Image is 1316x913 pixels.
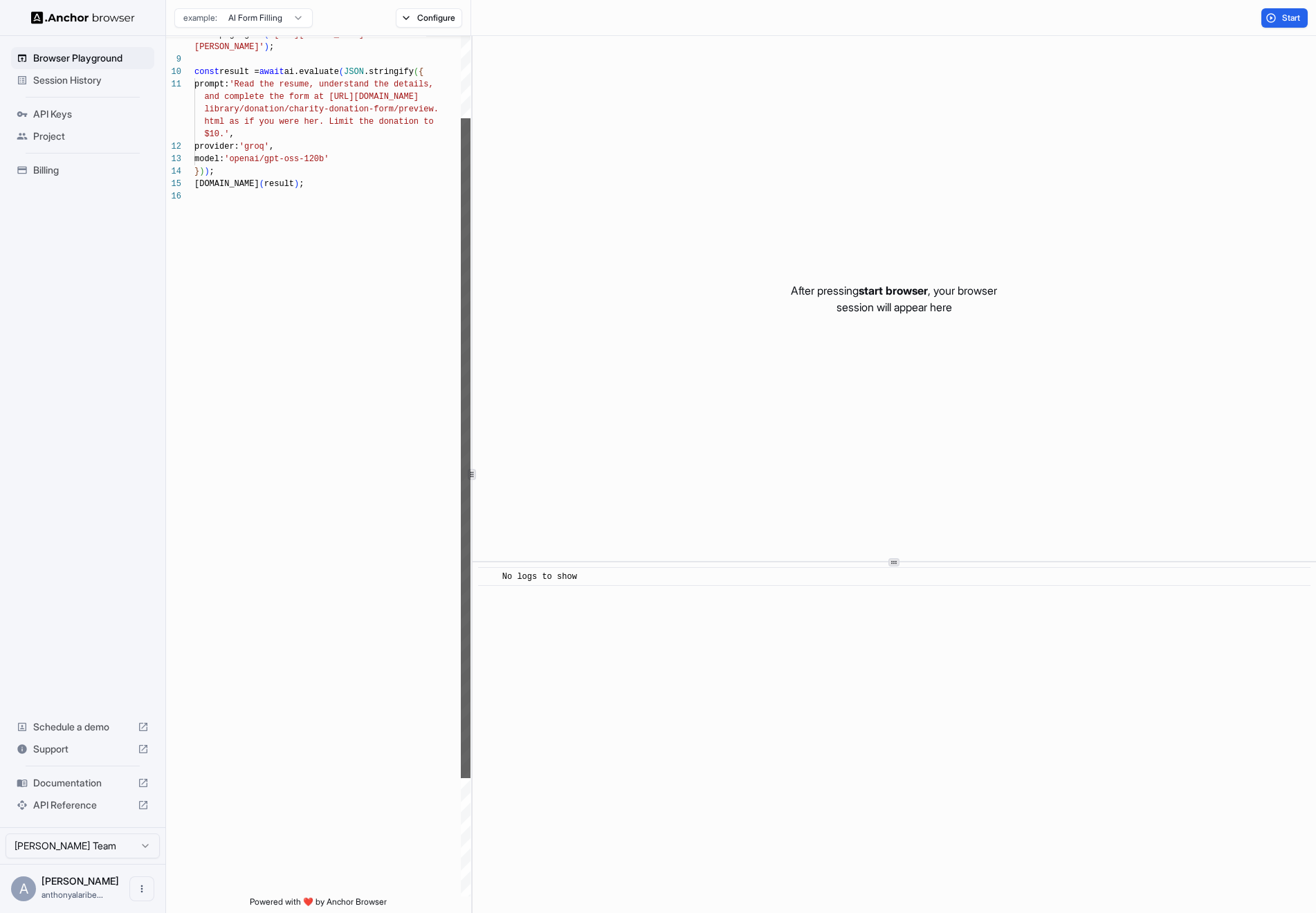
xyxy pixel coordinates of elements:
[414,67,419,77] span: (
[264,179,294,189] span: result
[344,67,364,77] span: JSON
[1261,8,1308,28] button: Start
[33,73,149,87] span: Session History
[204,92,419,102] span: and complete the form at [URL][DOMAIN_NAME]
[11,876,36,901] div: A
[194,42,264,52] span: [PERSON_NAME]'
[229,80,433,89] span: 'Read the resume, understand the details,
[166,190,181,203] div: 16
[11,159,154,181] div: Billing
[210,167,214,176] span: ;
[199,167,204,176] span: )
[11,69,154,91] div: Session History
[791,282,997,315] p: After pressing , your browser session will appear here
[224,154,329,164] span: 'openai/gpt-oss-120b'
[1282,12,1301,24] span: Start
[33,776,132,790] span: Documentation
[364,67,414,77] span: .stringify
[485,570,492,584] span: ​
[269,142,274,151] span: ,
[166,140,181,153] div: 12
[239,142,269,151] span: 'groq'
[204,167,209,176] span: )
[194,179,259,189] span: [DOMAIN_NAME]
[11,772,154,794] div: Documentation
[194,67,219,77] span: const
[259,179,264,189] span: (
[194,80,229,89] span: prompt:
[166,165,181,178] div: 14
[129,876,154,901] button: Open menu
[11,103,154,125] div: API Keys
[259,67,284,77] span: await
[33,720,132,734] span: Schedule a demo
[194,154,224,164] span: model:
[11,716,154,738] div: Schedule a demo
[33,129,149,143] span: Project
[11,738,154,760] div: Support
[166,178,181,190] div: 15
[299,179,304,189] span: ;
[264,42,269,52] span: )
[33,163,149,177] span: Billing
[339,67,344,77] span: (
[11,794,154,816] div: API Reference
[269,42,274,52] span: ;
[11,125,154,147] div: Project
[166,78,181,91] div: 11
[33,798,132,812] span: API Reference
[42,889,103,900] span: anthonyalaribe@gmail.com
[183,12,217,24] span: example:
[33,51,149,65] span: Browser Playground
[166,153,181,165] div: 13
[11,47,154,69] div: Browser Playground
[166,66,181,78] div: 10
[859,284,928,297] span: start browser
[229,129,234,139] span: ,
[219,67,259,77] span: result =
[33,742,132,756] span: Support
[294,179,299,189] span: )
[502,572,577,582] span: No logs to show
[204,129,229,139] span: $10.'
[194,167,199,176] span: }
[33,107,149,121] span: API Keys
[204,104,438,114] span: library/donation/charity-donation-form/preview.
[166,53,181,66] div: 9
[396,8,463,28] button: Configure
[204,117,433,127] span: html as if you were her. Limit the donation to
[419,67,423,77] span: {
[31,11,135,24] img: Anchor Logo
[194,142,239,151] span: provider:
[42,875,119,887] span: Anthony Alaribe
[284,67,339,77] span: ai.evaluate
[250,896,387,913] span: Powered with ❤️ by Anchor Browser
